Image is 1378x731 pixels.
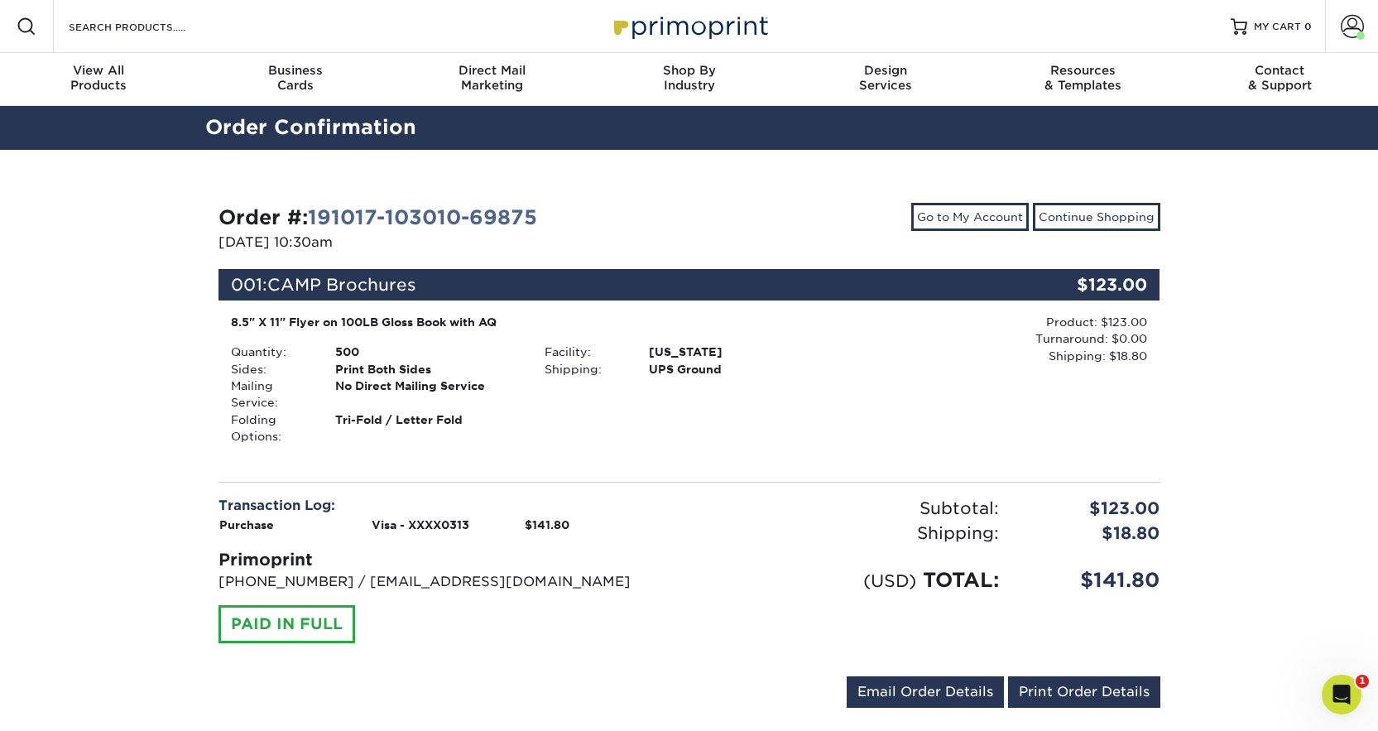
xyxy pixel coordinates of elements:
[1011,565,1173,595] div: $141.80
[323,361,532,378] div: Print Both Sides
[218,361,323,378] div: Sides:
[197,63,394,78] span: Business
[218,344,323,360] div: Quantity:
[218,269,1003,301] div: 001:
[308,205,537,229] a: 191017-103010-69875
[218,547,677,572] div: Primoprint
[1304,21,1312,32] span: 0
[267,275,416,295] span: CAMP Brochures
[787,63,984,78] span: Design
[607,8,772,44] img: Primoprint
[636,344,846,360] div: [US_STATE]
[923,568,999,592] span: TOTAL:
[372,518,469,531] strong: Visa - XXXX0313
[846,314,1147,364] div: Product: $123.00 Turnaround: $0.00 Shipping: $18.80
[636,361,846,378] div: UPS Ground
[525,518,569,531] strong: $141.80
[1322,675,1361,714] iframe: Intercom live chat
[1181,53,1378,106] a: Contact& Support
[1181,63,1378,93] div: & Support
[323,378,532,411] div: No Direct Mailing Service
[532,361,636,378] div: Shipping:
[218,572,677,592] p: [PHONE_NUMBER] / [EMAIL_ADDRESS][DOMAIN_NAME]
[863,570,916,591] small: (USD)
[193,113,1186,143] h2: Order Confirmation
[219,518,274,531] strong: Purchase
[787,53,984,106] a: DesignServices
[394,63,591,93] div: Marketing
[218,496,677,516] div: Transaction Log:
[1008,676,1160,708] a: Print Order Details
[197,53,394,106] a: BusinessCards
[394,53,591,106] a: Direct MailMarketing
[1181,63,1378,78] span: Contact
[218,411,323,445] div: Folding Options:
[532,344,636,360] div: Facility:
[323,344,532,360] div: 500
[1011,521,1173,546] div: $18.80
[323,411,532,445] div: Tri-Fold / Letter Fold
[911,203,1029,231] a: Go to My Account
[591,53,788,106] a: Shop ByIndustry
[689,496,1011,521] div: Subtotal:
[67,17,228,36] input: SEARCH PRODUCTS.....
[231,314,834,330] div: 8.5" X 11" Flyer on 100LB Gloss Book with AQ
[197,63,394,93] div: Cards
[1254,20,1301,34] span: MY CART
[218,605,355,643] div: PAID IN FULL
[984,63,1181,93] div: & Templates
[218,378,323,411] div: Mailing Service:
[1003,269,1160,301] div: $123.00
[218,233,677,252] p: [DATE] 10:30am
[591,63,788,93] div: Industry
[1011,496,1173,521] div: $123.00
[847,676,1004,708] a: Email Order Details
[689,521,1011,546] div: Shipping:
[1033,203,1160,231] a: Continue Shopping
[394,63,591,78] span: Direct Mail
[1356,675,1369,688] span: 1
[787,63,984,93] div: Services
[218,205,537,229] strong: Order #:
[591,63,788,78] span: Shop By
[984,53,1181,106] a: Resources& Templates
[984,63,1181,78] span: Resources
